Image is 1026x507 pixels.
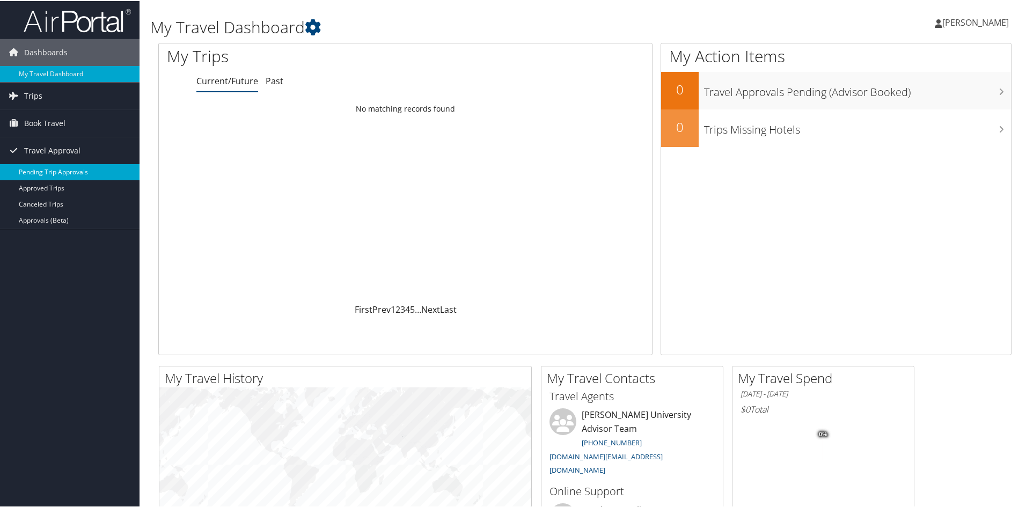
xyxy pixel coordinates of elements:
[738,368,914,386] h2: My Travel Spend
[400,303,405,314] a: 3
[24,82,42,108] span: Trips
[741,402,750,414] span: $0
[661,71,1011,108] a: 0Travel Approvals Pending (Advisor Booked)
[549,388,715,403] h3: Travel Agents
[935,5,1020,38] a: [PERSON_NAME]
[355,303,372,314] a: First
[24,38,68,65] span: Dashboards
[544,407,720,479] li: [PERSON_NAME] University Advisor Team
[661,79,699,98] h2: 0
[704,78,1011,99] h3: Travel Approvals Pending (Advisor Booked)
[196,74,258,86] a: Current/Future
[24,136,80,163] span: Travel Approval
[661,44,1011,67] h1: My Action Items
[24,7,131,32] img: airportal-logo.png
[942,16,1009,27] span: [PERSON_NAME]
[167,44,438,67] h1: My Trips
[549,451,663,474] a: [DOMAIN_NAME][EMAIL_ADDRESS][DOMAIN_NAME]
[24,109,65,136] span: Book Travel
[440,303,457,314] a: Last
[421,303,440,314] a: Next
[391,303,395,314] a: 1
[165,368,531,386] h2: My Travel History
[661,108,1011,146] a: 0Trips Missing Hotels
[372,303,391,314] a: Prev
[159,98,652,117] td: No matching records found
[395,303,400,314] a: 2
[405,303,410,314] a: 4
[266,74,283,86] a: Past
[704,116,1011,136] h3: Trips Missing Hotels
[547,368,723,386] h2: My Travel Contacts
[741,388,906,398] h6: [DATE] - [DATE]
[549,483,715,498] h3: Online Support
[415,303,421,314] span: …
[819,430,827,437] tspan: 0%
[661,117,699,135] h2: 0
[582,437,642,446] a: [PHONE_NUMBER]
[150,15,730,38] h1: My Travel Dashboard
[741,402,906,414] h6: Total
[410,303,415,314] a: 5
